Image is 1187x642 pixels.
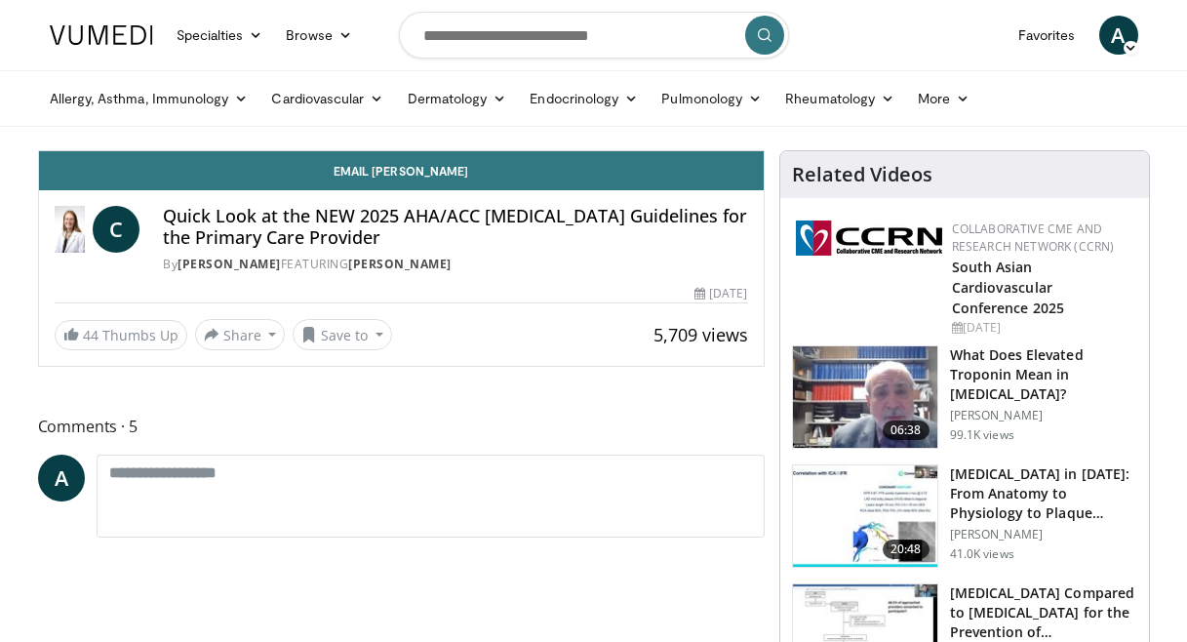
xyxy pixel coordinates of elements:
[950,427,1014,443] p: 99.1K views
[950,546,1014,562] p: 41.0K views
[792,345,1137,449] a: 06:38 What Does Elevated Troponin Mean in [MEDICAL_DATA]? [PERSON_NAME] 99.1K views
[793,346,937,448] img: 98daf78a-1d22-4ebe-927e-10afe95ffd94.150x105_q85_crop-smart_upscale.jpg
[952,319,1133,337] div: [DATE]
[950,408,1137,423] p: [PERSON_NAME]
[950,583,1137,642] h3: [MEDICAL_DATA] Compared to [MEDICAL_DATA] for the Prevention of…
[773,79,906,118] a: Rheumatology
[883,540,930,559] span: 20:48
[259,79,395,118] a: Cardiovascular
[93,206,139,253] a: C
[165,16,275,55] a: Specialties
[396,79,519,118] a: Dermatology
[906,79,981,118] a: More
[950,527,1137,542] p: [PERSON_NAME]
[1007,16,1088,55] a: Favorites
[55,320,187,350] a: 44 Thumbs Up
[399,12,789,59] input: Search topics, interventions
[163,256,747,273] div: By FEATURING
[883,421,930,440] span: 06:38
[952,221,1115,255] a: Collaborative CME and Research Network (CCRN)
[796,221,942,256] img: a04ee3ba-8487-4636-b0fb-5e8d268f3737.png.150x105_q85_autocrop_double_scale_upscale_version-0.2.png
[650,79,773,118] a: Pulmonology
[38,455,85,502] a: A
[694,285,747,302] div: [DATE]
[195,319,286,350] button: Share
[274,16,364,55] a: Browse
[653,323,748,346] span: 5,709 views
[950,345,1137,404] h3: What Does Elevated Troponin Mean in [MEDICAL_DATA]?
[38,79,260,118] a: Allergy, Asthma, Immunology
[293,319,392,350] button: Save to
[1099,16,1138,55] a: A
[518,79,650,118] a: Endocrinology
[348,256,452,272] a: [PERSON_NAME]
[55,206,86,253] img: Dr. Catherine P. Benziger
[83,326,99,344] span: 44
[950,464,1137,523] h3: [MEDICAL_DATA] in [DATE]: From Anatomy to Physiology to Plaque Burden and …
[39,151,764,190] a: Email [PERSON_NAME]
[792,464,1137,568] a: 20:48 [MEDICAL_DATA] in [DATE]: From Anatomy to Physiology to Plaque Burden and … [PERSON_NAME] 4...
[793,465,937,567] img: 823da73b-7a00-425d-bb7f-45c8b03b10c3.150x105_q85_crop-smart_upscale.jpg
[50,25,153,45] img: VuMedi Logo
[163,206,747,248] h4: Quick Look at the NEW 2025 AHA/ACC [MEDICAL_DATA] Guidelines for the Primary Care Provider
[38,414,765,439] span: Comments 5
[952,258,1065,317] a: South Asian Cardiovascular Conference 2025
[178,256,281,272] a: [PERSON_NAME]
[792,163,932,186] h4: Related Videos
